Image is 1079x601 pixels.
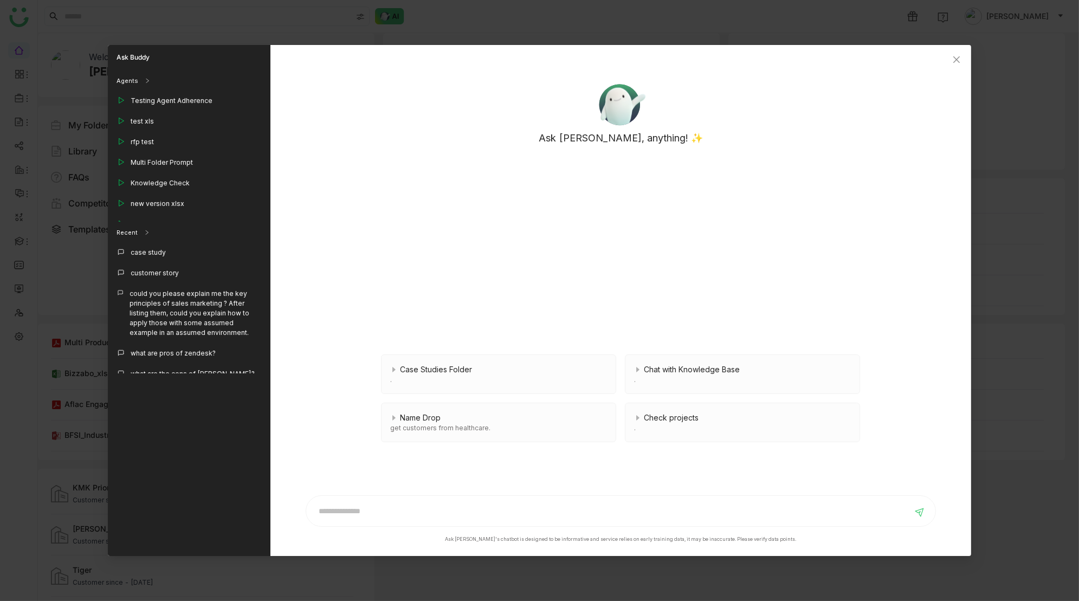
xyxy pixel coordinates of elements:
div: Recent [117,228,138,237]
div: customer story [131,268,179,278]
div: . [634,423,851,433]
div: test xls [131,117,154,126]
div: Ask [PERSON_NAME]'s chatbot is designed to be informative and service relies on early training da... [445,535,796,543]
div: Knowledge Check [131,178,190,188]
div: Testing Agent Adherence [131,96,212,106]
img: play_outline.svg [117,96,125,105]
div: Ask Buddy [108,45,270,70]
span: Check projects [644,412,699,423]
img: play_outline.svg [117,117,125,125]
img: play_outline.svg [117,219,125,228]
p: Ask [PERSON_NAME], anything! ✨ [539,131,703,145]
img: play_outline.svg [117,137,125,146]
button: Close [942,45,971,74]
img: play_outline.svg [117,158,125,166]
img: callout.svg [117,348,125,357]
div: get customers from healthcare. [390,423,607,433]
div: Agents [117,76,138,86]
img: ask-buddy.svg [593,79,648,131]
span: Chat with Knowledge Base [644,364,740,375]
img: callout.svg [117,268,125,277]
div: . [390,375,607,385]
img: play_outline.svg [117,178,125,187]
img: callout.svg [117,369,125,378]
div: rfp test [131,137,154,147]
span: Name Drop [400,412,441,423]
span: Case Studies Folder [400,364,472,375]
div: . [634,375,851,385]
img: play_outline.svg [117,199,125,208]
img: callout.svg [117,248,125,256]
div: Agents [108,70,270,92]
div: Customers Only [131,219,182,229]
div: could you please explain me the key principles of sales marketing ? After listing them, could you... [130,289,262,338]
div: Multi Folder Prompt [131,158,193,167]
div: what are the cons of [PERSON_NAME]? [131,369,255,379]
div: what are pros of zendesk? [131,348,216,358]
div: new version xlsx [131,199,184,209]
div: Recent [108,222,270,243]
div: case study [131,248,166,257]
img: callout.svg [117,289,124,296]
